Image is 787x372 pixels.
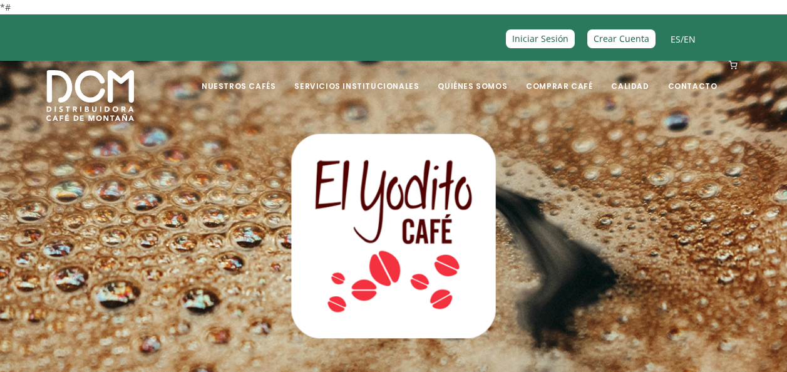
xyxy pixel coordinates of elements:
[587,29,656,48] a: Crear Cuenta
[661,62,725,91] a: Contacto
[287,62,426,91] a: Servicios Institucionales
[194,62,283,91] a: Nuestros Cafés
[604,62,656,91] a: Calidad
[518,62,600,91] a: Comprar Café
[684,33,696,45] a: EN
[506,29,575,48] a: Iniciar Sesión
[671,32,696,46] span: /
[671,33,681,45] a: ES
[430,62,515,91] a: Quiénes Somos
